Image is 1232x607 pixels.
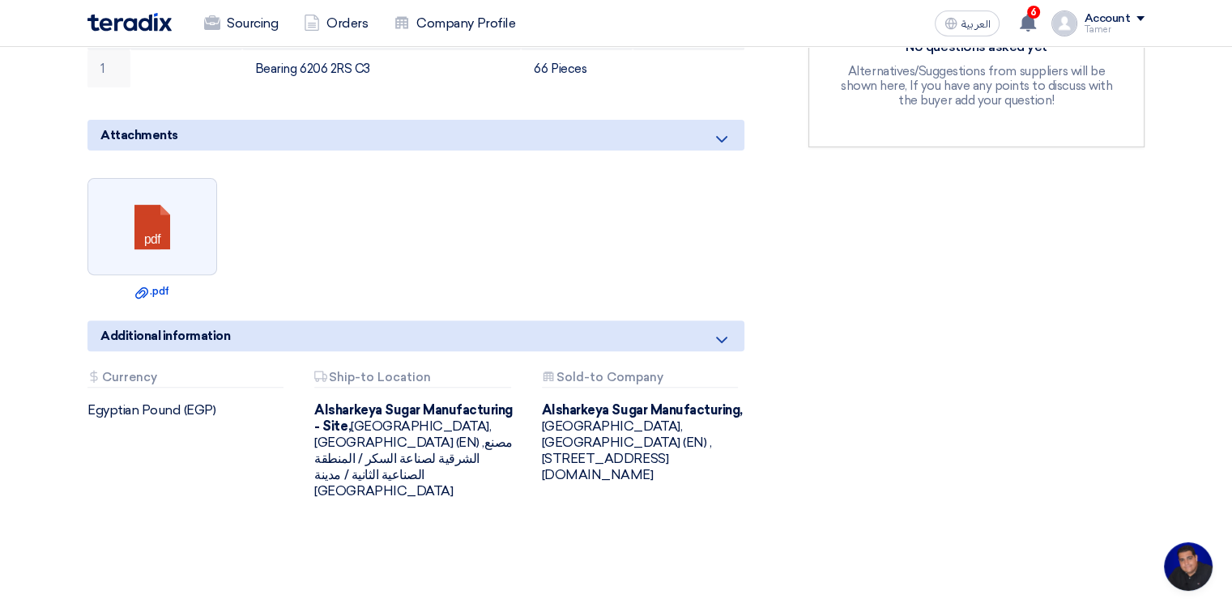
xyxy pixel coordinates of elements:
[242,50,522,88] td: Bearing 6206 2RS C3
[314,402,513,434] b: Alsharkeya Sugar Manufacturing - Site,
[100,126,178,144] span: Attachments
[839,39,1115,56] div: No questions asked yet
[314,371,510,388] div: Ship-to Location
[87,402,290,418] div: Egyptian Pound (EGP)
[87,13,172,32] img: Teradix logo
[291,6,381,41] a: Orders
[961,19,990,30] span: العربية
[542,371,738,388] div: Sold-to Company
[1084,25,1145,34] div: Tamer
[839,64,1115,108] div: Alternatives/Suggestions from suppliers will be shown here, If you have any points to discuss wit...
[381,6,528,41] a: Company Profile
[87,50,130,88] td: 1
[100,327,230,345] span: Additional information
[521,50,633,88] td: 66 Pieces
[1164,542,1213,591] div: Open chat
[935,11,1000,36] button: العربية
[92,283,212,299] a: .pdf
[542,402,743,418] b: Alsharkeya Sugar Manufacturing,
[542,402,744,483] div: [GEOGRAPHIC_DATA], [GEOGRAPHIC_DATA] (EN) ,[STREET_ADDRESS][DOMAIN_NAME]
[1051,11,1077,36] img: profile_test.png
[191,6,291,41] a: Sourcing
[314,402,517,499] div: [GEOGRAPHIC_DATA], [GEOGRAPHIC_DATA] (EN) ,مصنع الشرقية لصناعة السكر / المنطقة الصناعية الثانية /...
[1027,6,1040,19] span: 6
[87,371,283,388] div: Currency
[1084,12,1130,26] div: Account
